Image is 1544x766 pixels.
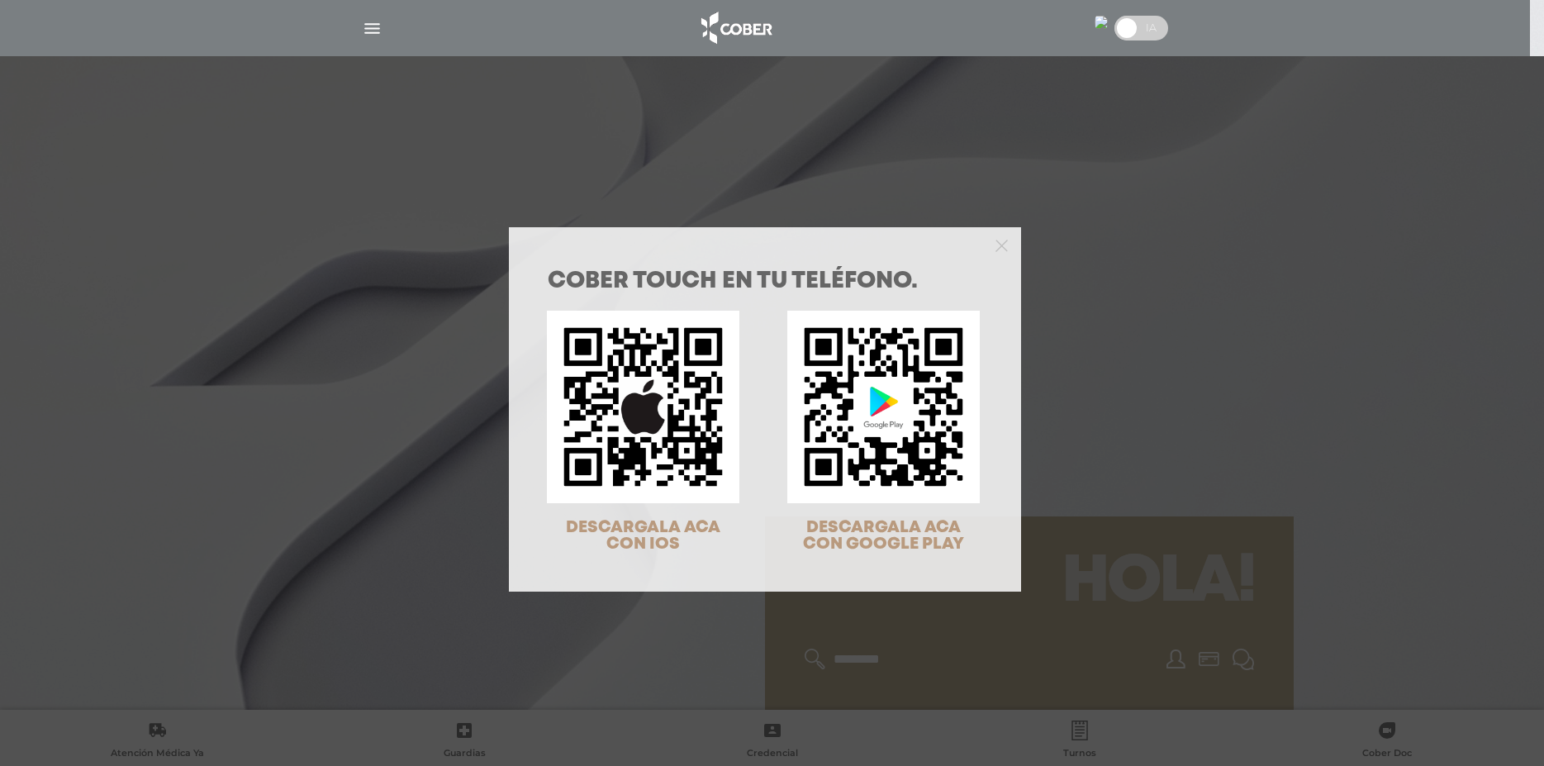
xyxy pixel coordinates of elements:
img: qr-code [787,311,980,503]
span: DESCARGALA ACA CON IOS [566,520,720,552]
span: DESCARGALA ACA CON GOOGLE PLAY [803,520,964,552]
h1: COBER TOUCH en tu teléfono. [548,270,982,293]
button: Close [995,237,1008,252]
img: qr-code [547,311,739,503]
